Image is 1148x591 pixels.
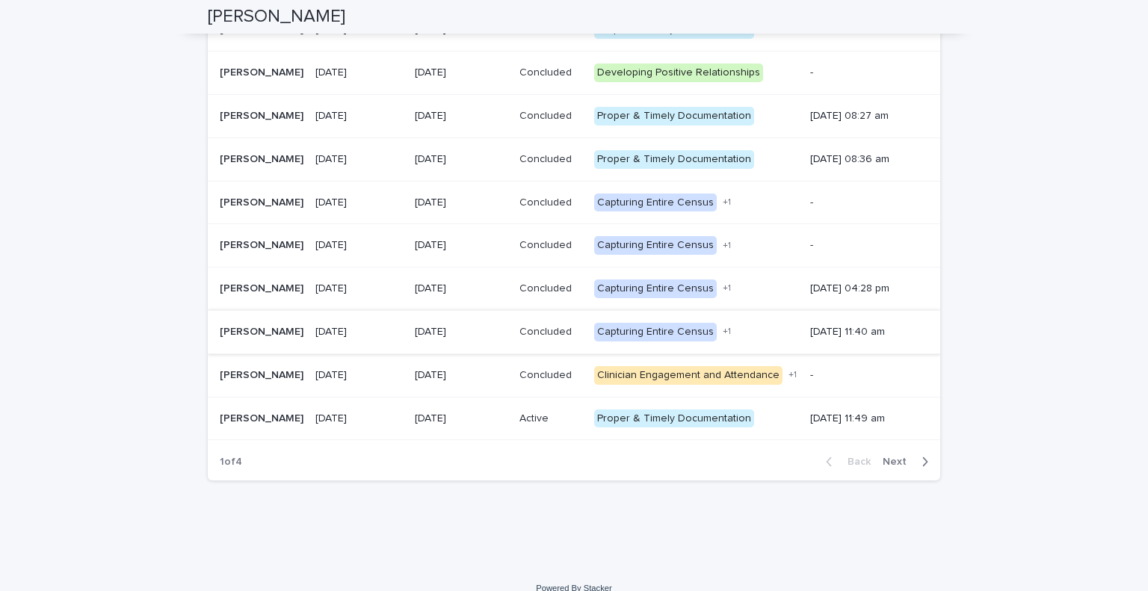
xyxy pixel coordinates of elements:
[519,150,575,166] p: Concluded
[415,66,507,79] p: [DATE]
[415,197,507,209] p: [DATE]
[415,412,507,425] p: [DATE]
[220,323,306,338] p: [PERSON_NAME]
[519,323,575,338] p: Concluded
[208,224,940,267] tr: [PERSON_NAME][PERSON_NAME] [DATE][DATE]ConcludedConcluded Capturing Entire Census+1-
[208,353,940,397] tr: [PERSON_NAME][PERSON_NAME] [DATE][DATE]ConcludedConcluded Clinician Engagement and Attendance+1-
[594,323,717,341] div: Capturing Entire Census
[839,457,871,467] span: Back
[208,52,940,95] tr: [PERSON_NAME][PERSON_NAME] [DATE][DATE]ConcludedConcluded Developing Positive Relationships-
[519,409,552,425] p: Active
[415,110,507,123] p: [DATE]
[415,153,507,166] p: [DATE]
[208,267,940,311] tr: [PERSON_NAME][PERSON_NAME] [DATE][DATE]ConcludedConcluded Capturing Entire Census+1[DATE] 04:28 pm
[810,239,916,252] p: -
[315,197,402,209] p: [DATE]
[315,326,402,338] p: [DATE]
[315,153,402,166] p: [DATE]
[220,409,306,425] p: [PERSON_NAME]
[810,110,916,123] p: [DATE] 08:27 am
[208,310,940,353] tr: [PERSON_NAME][PERSON_NAME] [DATE][DATE]ConcludedConcluded Capturing Entire Census+1[DATE] 11:40 am
[594,194,717,212] div: Capturing Entire Census
[415,326,507,338] p: [DATE]
[519,194,575,209] p: Concluded
[723,284,731,293] span: + 1
[723,241,731,250] span: + 1
[789,371,797,380] span: + 1
[519,64,575,79] p: Concluded
[208,6,345,28] h2: [PERSON_NAME]
[315,239,402,252] p: [DATE]
[220,150,306,166] p: [PERSON_NAME]
[220,236,306,252] p: [PERSON_NAME]
[810,153,916,166] p: [DATE] 08:36 am
[415,282,507,295] p: [DATE]
[315,369,402,382] p: [DATE]
[208,397,940,440] tr: [PERSON_NAME][PERSON_NAME] [DATE][DATE]ActiveActive Proper & Timely Documentation[DATE] 11:49 am
[315,282,402,295] p: [DATE]
[810,326,916,338] p: [DATE] 11:40 am
[723,198,731,207] span: + 1
[810,66,916,79] p: -
[723,327,731,336] span: + 1
[883,457,916,467] span: Next
[594,107,754,126] div: Proper & Timely Documentation
[810,412,916,425] p: [DATE] 11:49 am
[315,110,402,123] p: [DATE]
[220,194,306,209] p: [PERSON_NAME]
[315,412,402,425] p: [DATE]
[594,64,763,82] div: Developing Positive Relationships
[208,94,940,137] tr: [PERSON_NAME][PERSON_NAME] [DATE][DATE]ConcludedConcluded Proper & Timely Documentation[DATE] 08:...
[594,409,754,428] div: Proper & Timely Documentation
[415,239,507,252] p: [DATE]
[220,279,306,295] p: [PERSON_NAME]
[594,236,717,255] div: Capturing Entire Census
[519,107,575,123] p: Concluded
[810,197,916,209] p: -
[220,64,306,79] p: [PERSON_NAME]
[519,366,575,382] p: Concluded
[594,279,717,298] div: Capturing Entire Census
[208,444,254,480] p: 1 of 4
[810,369,916,382] p: -
[519,279,575,295] p: Concluded
[208,181,940,224] tr: [PERSON_NAME][PERSON_NAME] [DATE][DATE]ConcludedConcluded Capturing Entire Census+1-
[814,455,877,468] button: Back
[220,107,306,123] p: [PERSON_NAME]
[415,369,507,382] p: [DATE]
[877,455,940,468] button: Next
[810,282,916,295] p: [DATE] 04:28 pm
[519,236,575,252] p: Concluded
[315,66,402,79] p: [DATE]
[208,137,940,181] tr: [PERSON_NAME][PERSON_NAME] [DATE][DATE]ConcludedConcluded Proper & Timely Documentation[DATE] 08:...
[594,150,754,169] div: Proper & Timely Documentation
[594,366,783,385] div: Clinician Engagement and Attendance
[220,366,306,382] p: [PERSON_NAME]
